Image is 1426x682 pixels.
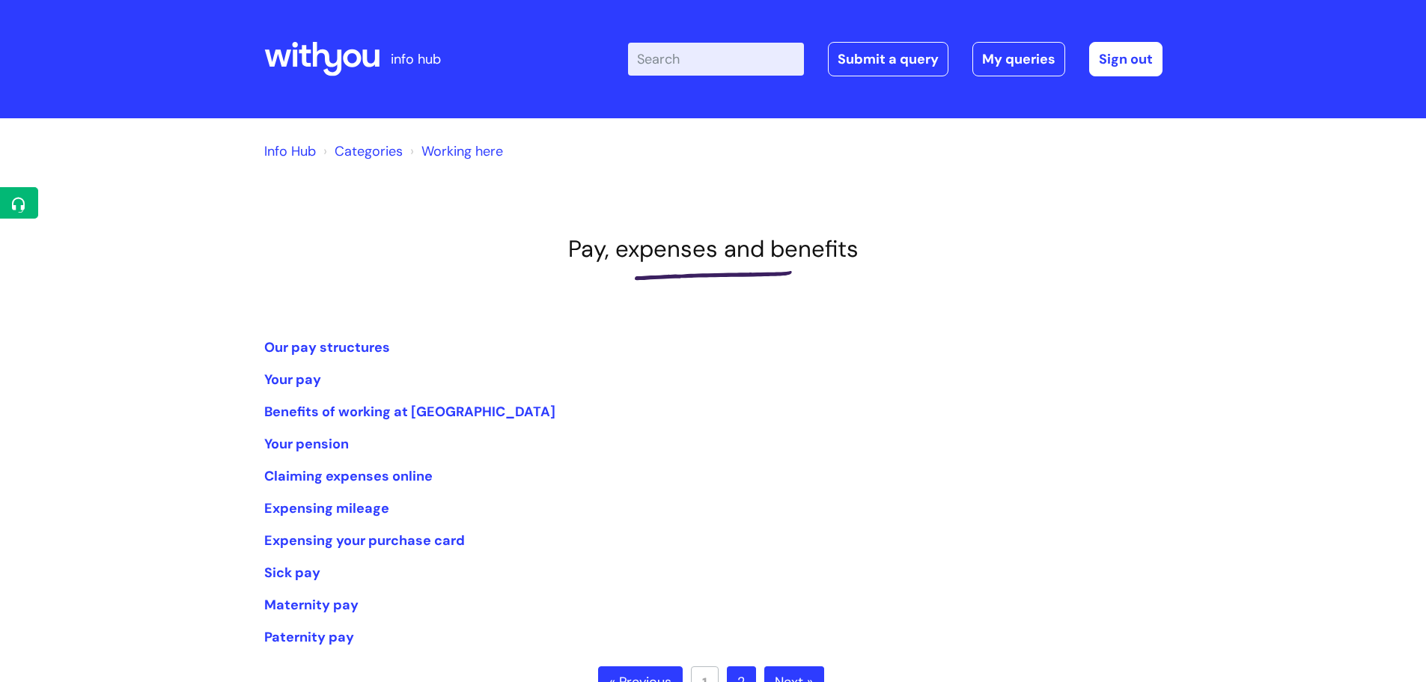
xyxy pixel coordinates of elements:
[264,403,555,421] a: Benefits of working at [GEOGRAPHIC_DATA]
[391,47,441,71] p: info hub
[972,42,1065,76] a: My queries
[264,596,359,614] a: Maternity pay
[628,43,804,76] input: Search
[264,467,433,485] a: Claiming expenses online
[264,628,354,646] a: Paternity pay
[264,532,465,549] a: Expensing your purchase card
[264,499,389,517] a: Expensing mileage
[335,142,403,160] a: Categories
[320,139,403,163] li: Solution home
[1089,42,1163,76] a: Sign out
[264,235,1163,263] h1: Pay, expenses and benefits
[264,435,349,453] a: Your pension
[264,564,320,582] a: Sick pay
[628,42,1163,76] div: | -
[264,142,316,160] a: Info Hub
[421,142,503,160] a: Working here
[264,371,321,389] a: Your pay
[828,42,948,76] a: Submit a query
[264,338,390,356] a: Our pay structures
[406,139,503,163] li: Working here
